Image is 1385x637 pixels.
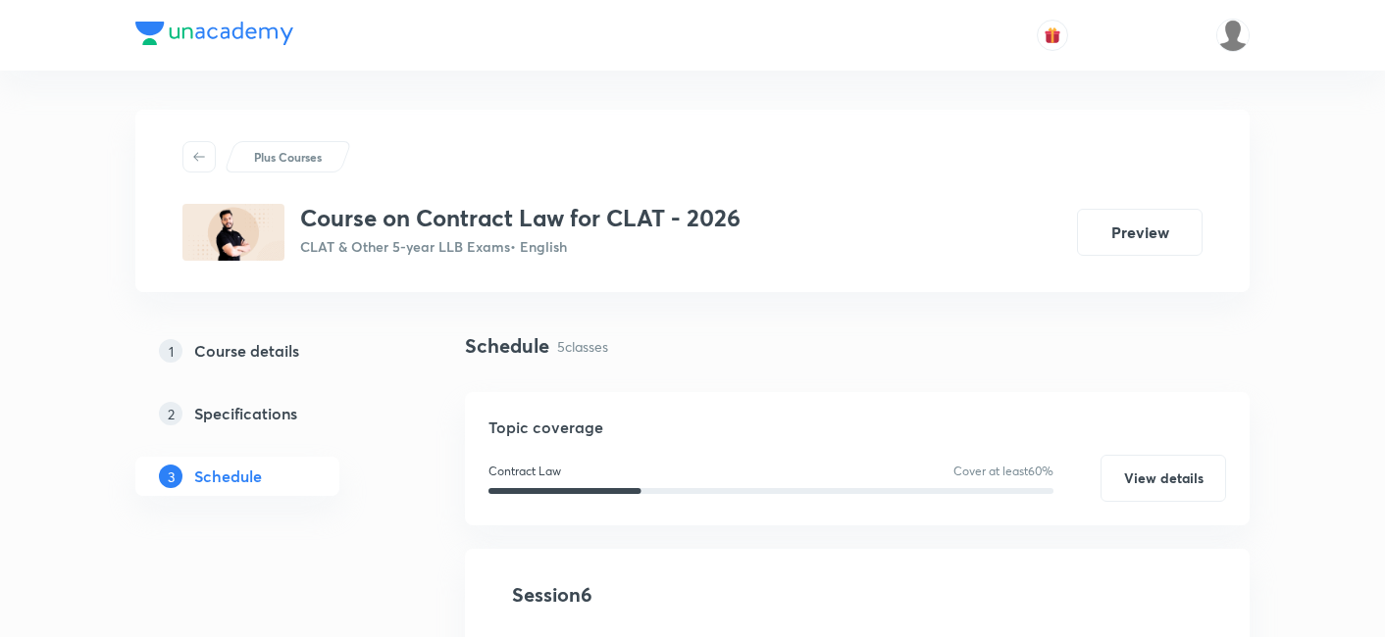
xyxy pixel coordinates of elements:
img: 9A0EA46A-0B40-4516-9B87-F3B3DFFC2606_plus.png [182,204,284,261]
h5: Specifications [194,402,297,425]
h4: Session 6 [512,580,870,610]
img: Basudha [1216,19,1250,52]
img: avatar [1044,26,1061,44]
button: View details [1101,455,1226,502]
h3: Course on Contract Law for CLAT - 2026 [300,204,741,232]
h5: Topic coverage [488,416,1226,439]
p: 3 [159,465,182,488]
h5: Schedule [194,465,262,488]
p: Contract Law [488,463,561,480]
p: Plus Courses [254,148,322,166]
p: Cover at least 60 % [953,463,1053,480]
p: 1 [159,339,182,363]
p: 5 classes [557,336,608,357]
p: CLAT & Other 5-year LLB Exams • English [300,236,741,257]
a: 2Specifications [135,394,402,433]
a: 1Course details [135,331,402,370]
p: 2 [159,402,182,425]
h5: Course details [194,339,299,363]
button: avatar [1037,20,1068,51]
button: Preview [1077,209,1203,256]
a: Company Logo [135,22,293,50]
img: Company Logo [135,22,293,45]
h4: Schedule [465,331,549,361]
